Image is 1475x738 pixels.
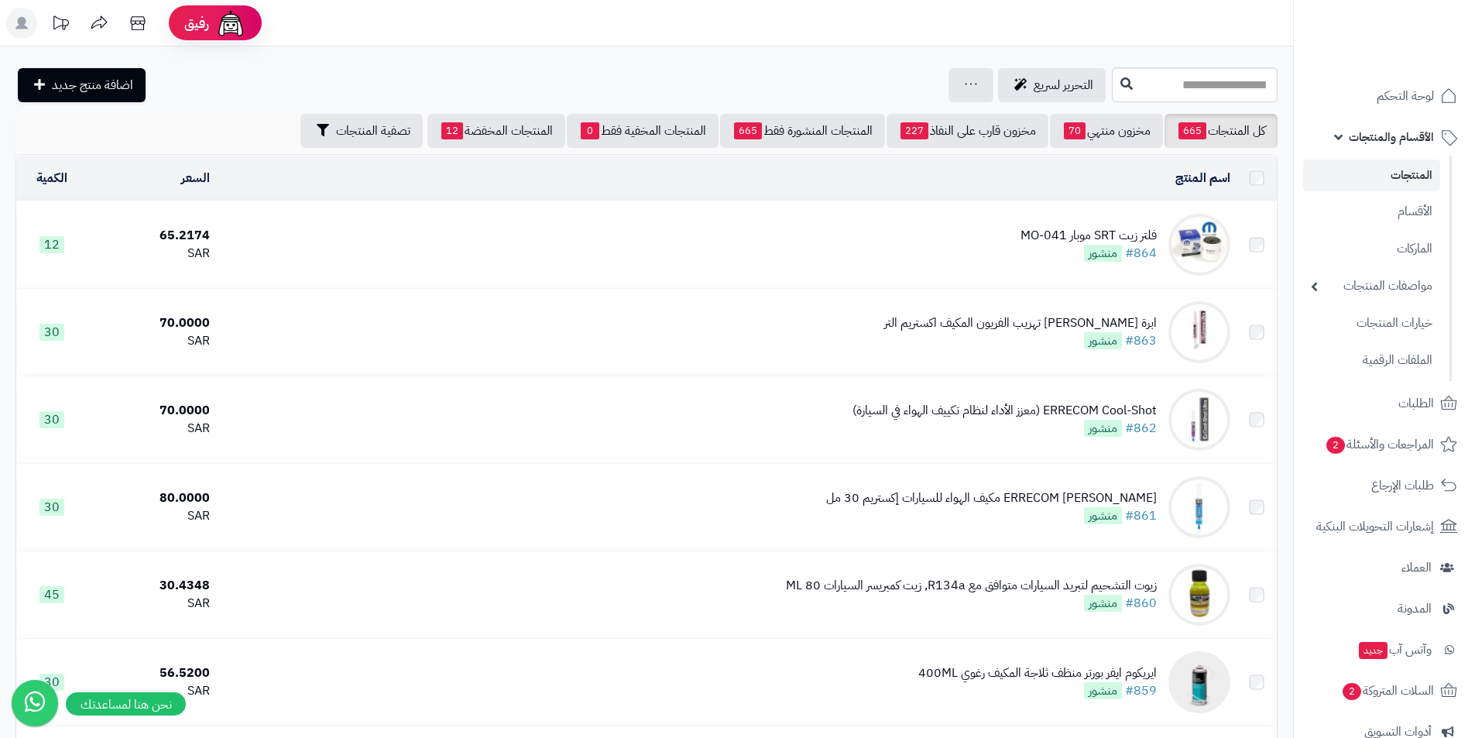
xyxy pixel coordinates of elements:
img: ابرة مانع ومعالج تهريب الفريون المكيف اكستريم التر [1168,301,1230,363]
div: 70.0000 [94,402,210,420]
a: مخزون قارب على النفاذ227 [887,114,1048,148]
div: SAR [94,595,210,613]
span: إشعارات التحويلات البنكية [1316,516,1434,537]
a: العملاء [1303,549,1466,586]
img: فلتر زيت SRT موبار MO-041 [1168,214,1230,276]
div: 70.0000 [94,314,210,332]
a: #860 [1125,594,1157,613]
a: لوحة التحكم [1303,77,1466,115]
img: ai-face.png [215,8,246,39]
div: 56.5200 [94,664,210,682]
span: منشور [1084,682,1122,699]
span: اضافة منتج جديد [52,76,133,94]
a: #862 [1125,419,1157,438]
span: 227 [900,122,928,139]
div: ابرة [PERSON_NAME] تهريب الفريون المكيف اكستريم التر [884,314,1157,332]
span: لوحة التحكم [1377,85,1434,107]
span: جديد [1359,642,1388,659]
div: زيوت التشحيم لتبريد السيارات متوافق مع R134a, زيت كمبريسر السيارات 80 ML [786,577,1157,595]
span: المراجعات والأسئلة [1325,434,1434,455]
div: 65.2174 [94,227,210,245]
span: 30 [39,499,64,516]
a: اضافة منتج جديد [18,68,146,102]
span: 30 [39,674,64,691]
span: 2 [1343,683,1361,700]
span: 12 [39,236,64,253]
span: منشور [1084,420,1122,437]
div: SAR [94,507,210,525]
span: 12 [441,122,463,139]
a: المنتجات المخفية فقط0 [567,114,719,148]
div: فلتر زيت SRT موبار MO-041 [1020,227,1157,245]
span: 665 [1178,122,1206,139]
span: وآتس آب [1357,639,1432,661]
a: طلبات الإرجاع [1303,467,1466,504]
span: 70 [1064,122,1086,139]
span: تصفية المنتجات [336,122,410,140]
img: ERRECOM مانع تسرب مكيف الهواء للسيارات إكستريم 30 مل [1168,476,1230,538]
a: مواصفات المنتجات [1303,269,1440,303]
div: SAR [94,245,210,263]
a: خيارات المنتجات [1303,307,1440,340]
span: 665 [734,122,762,139]
a: مخزون منتهي70 [1050,114,1163,148]
a: الأقسام [1303,195,1440,228]
a: #864 [1125,244,1157,263]
a: المراجعات والأسئلة2 [1303,426,1466,463]
a: #861 [1125,506,1157,525]
span: طلبات الإرجاع [1371,475,1434,496]
a: تحديثات المنصة [41,8,80,43]
span: السلات المتروكة [1341,680,1434,702]
a: المنتجات المنشورة فقط665 [720,114,885,148]
div: SAR [94,682,210,700]
div: 30.4348 [94,577,210,595]
span: التحرير لسريع [1034,76,1093,94]
a: #863 [1125,331,1157,350]
a: كل المنتجات665 [1165,114,1278,148]
div: ERRECOM Cool-Shot (معزز الأداء لنظام تكييف الهواء في السيارة) [852,402,1157,420]
a: وآتس آبجديد [1303,631,1466,668]
img: ايريكوم ايفر بورتر منظف ثلاجة المكيف رغوي 400ML [1168,651,1230,713]
span: الطلبات [1398,393,1434,414]
a: اسم المنتج [1175,169,1230,187]
span: منشور [1084,332,1122,349]
button: تصفية المنتجات [300,114,423,148]
img: زيوت التشحيم لتبريد السيارات متوافق مع R134a, زيت كمبريسر السيارات 80 ML [1168,564,1230,626]
span: 30 [39,411,64,428]
span: 45 [39,586,64,603]
div: 80.0000 [94,489,210,507]
a: الكمية [36,169,67,187]
a: المنتجات المخفضة12 [427,114,565,148]
span: المدونة [1398,598,1432,620]
a: المدونة [1303,590,1466,627]
span: منشور [1084,595,1122,612]
span: 0 [581,122,599,139]
span: العملاء [1401,557,1432,578]
a: الملفات الرقمية [1303,344,1440,377]
span: 30 [39,324,64,341]
div: SAR [94,420,210,438]
a: السعر [181,169,210,187]
span: منشور [1084,245,1122,262]
span: منشور [1084,507,1122,524]
a: الماركات [1303,232,1440,266]
div: ايريكوم ايفر بورتر منظف ثلاجة المكيف رغوي 400ML [918,664,1157,682]
a: التحرير لسريع [998,68,1106,102]
a: #859 [1125,681,1157,700]
a: إشعارات التحويلات البنكية [1303,508,1466,545]
img: logo-2.png [1370,42,1460,74]
a: الطلبات [1303,385,1466,422]
div: ERRECOM [PERSON_NAME] مكيف الهواء للسيارات إكستريم 30 مل [826,489,1157,507]
span: 2 [1326,437,1345,454]
a: المنتجات [1303,160,1440,191]
span: رفيق [184,14,209,33]
img: ERRECOM Cool-Shot (معزز الأداء لنظام تكييف الهواء في السيارة) [1168,389,1230,451]
div: SAR [94,332,210,350]
a: السلات المتروكة2 [1303,672,1466,709]
span: الأقسام والمنتجات [1349,126,1434,148]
